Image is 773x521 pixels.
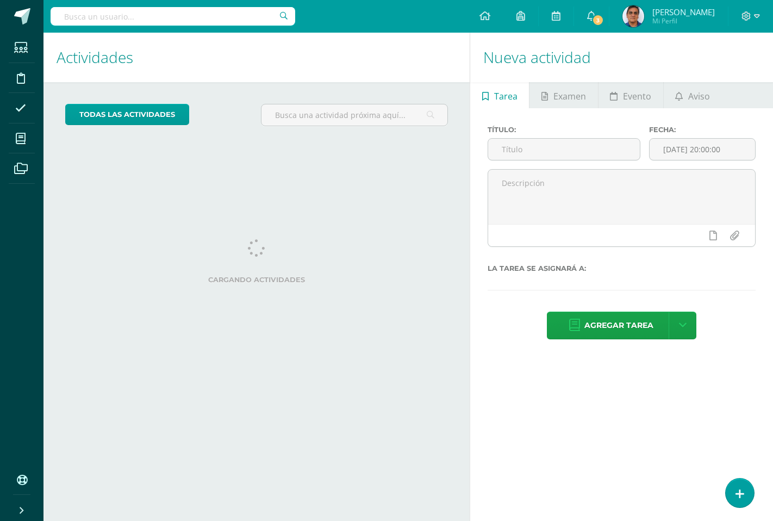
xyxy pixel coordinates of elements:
span: Tarea [494,83,518,109]
span: Aviso [688,83,710,109]
span: 3 [591,14,603,26]
input: Busca una actividad próxima aquí... [261,104,447,126]
span: Agregar tarea [584,312,653,339]
span: Mi Perfil [652,16,715,26]
label: Cargando actividades [65,276,448,284]
input: Busca un usuario... [51,7,295,26]
a: Examen [529,82,597,108]
label: Fecha: [649,126,756,134]
input: Título [488,139,640,160]
span: [PERSON_NAME] [652,7,715,17]
span: Examen [553,83,586,109]
label: Título: [488,126,640,134]
span: Evento [623,83,651,109]
a: Tarea [470,82,529,108]
h1: Nueva actividad [483,33,760,82]
label: La tarea se asignará a: [488,264,756,272]
img: 273b6853e3968a0849ea5b67cbf1d59c.png [622,5,644,27]
a: Aviso [664,82,722,108]
input: Fecha de entrega [650,139,755,160]
h1: Actividades [57,33,457,82]
a: todas las Actividades [65,104,189,125]
a: Evento [599,82,663,108]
